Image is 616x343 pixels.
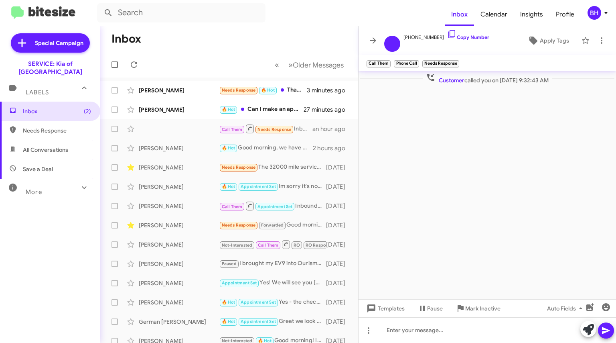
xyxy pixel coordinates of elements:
[222,319,235,324] span: 🔥 Hot
[139,163,219,171] div: [PERSON_NAME]
[257,127,292,132] span: Needs Response
[222,223,256,228] span: Needs Response
[23,127,91,135] span: Needs Response
[326,202,352,210] div: [DATE]
[293,61,344,69] span: Older Messages
[219,182,326,191] div: Im sorry it's not for 7:30 it would be 7:45!
[241,184,276,189] span: Appointment Set
[219,86,307,95] div: Thank u for letting me no but yall don't open [DATE] I work 2 jobs doing the week it's hard for m...
[219,317,326,326] div: Great we look forward to seeing you at 1pm [DATE]. Have a great day :)
[304,106,352,114] div: 27 minutes ago
[222,127,243,132] span: Call Them
[219,239,326,249] div: Please call [PHONE_NUMBER] to speak with someone.
[306,243,336,248] span: RO Responded
[307,86,352,94] div: 3 minutes ago
[97,3,265,22] input: Search
[23,107,91,115] span: Inbox
[139,260,219,268] div: [PERSON_NAME]
[222,165,256,170] span: Needs Response
[139,86,219,94] div: [PERSON_NAME]
[359,301,411,316] button: Templates
[219,163,326,172] div: The 32000 mile service cost me about 900 dollars, if I'm looking at a Grand for maintenance every...
[219,259,326,268] div: I brought my EV9 into Ourisman for 8K mile service on [DATE]. I think I have a separate customer ...
[222,261,237,266] span: Paused
[139,221,219,229] div: [PERSON_NAME]
[367,60,391,67] small: Call Them
[261,88,275,93] span: 🔥 Hot
[275,60,279,70] span: «
[403,29,489,41] span: [PHONE_NUMBER]
[326,221,352,229] div: [DATE]
[326,183,352,191] div: [DATE]
[139,298,219,306] div: [PERSON_NAME]
[422,60,459,67] small: Needs Response
[84,107,91,115] span: (2)
[219,105,304,114] div: Can I make an appointment
[449,301,507,316] button: Mark Inactive
[270,57,349,73] nav: Page navigation example
[139,318,219,326] div: German [PERSON_NAME]
[222,280,257,286] span: Appointment Set
[219,220,326,230] div: Good morning. I would like to bring it in as soon as possible regarding the trim recall, as I hav...
[259,222,286,229] span: Forwarded
[222,145,235,151] span: 🔥 Hot
[474,3,514,26] a: Calendar
[588,6,601,20] div: BH
[439,77,464,84] span: Customer
[23,146,68,154] span: All Conversations
[222,300,235,305] span: 🔥 Hot
[23,165,53,173] span: Save a Deal
[312,125,352,133] div: an hour ago
[326,241,352,249] div: [DATE]
[258,243,279,248] span: Call Them
[139,106,219,114] div: [PERSON_NAME]
[139,279,219,287] div: [PERSON_NAME]
[549,3,581,26] a: Profile
[219,143,313,153] div: Good morning, we have a 9am appointment available for [DATE].
[257,204,293,209] span: Appointment Set
[222,184,235,189] span: 🔥 Hot
[411,301,449,316] button: Pause
[26,188,42,196] span: More
[219,124,312,134] div: Inbound Call
[241,300,276,305] span: Appointment Set
[284,57,349,73] button: Next
[139,241,219,249] div: [PERSON_NAME]
[139,144,219,152] div: [PERSON_NAME]
[219,298,326,307] div: Yes - the check engine light came on [DATE]. The code has to do with the thermostat
[541,301,592,316] button: Auto Fields
[222,243,253,248] span: Not-Interested
[294,243,300,248] span: RO
[222,107,235,112] span: 🔥 Hot
[326,318,352,326] div: [DATE]
[427,301,443,316] span: Pause
[35,39,83,47] span: Special Campaign
[519,33,577,48] button: Apply Tags
[445,3,474,26] a: Inbox
[326,298,352,306] div: [DATE]
[581,6,607,20] button: BH
[139,202,219,210] div: [PERSON_NAME]
[465,301,500,316] span: Mark Inactive
[222,88,256,93] span: Needs Response
[219,201,326,211] div: Inbound Call
[222,204,243,209] span: Call Them
[139,183,219,191] div: [PERSON_NAME]
[11,33,90,53] a: Special Campaign
[288,60,293,70] span: »
[365,301,405,316] span: Templates
[219,278,326,288] div: Yes! We will see you [DATE]!
[423,73,552,84] span: called you on [DATE] 9:32:43 AM
[547,301,586,316] span: Auto Fields
[447,34,489,40] a: Copy Number
[540,33,569,48] span: Apply Tags
[326,163,352,171] div: [DATE]
[514,3,549,26] a: Insights
[241,319,276,324] span: Appointment Set
[270,57,284,73] button: Previous
[111,33,141,45] h1: Inbox
[394,60,419,67] small: Phone Call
